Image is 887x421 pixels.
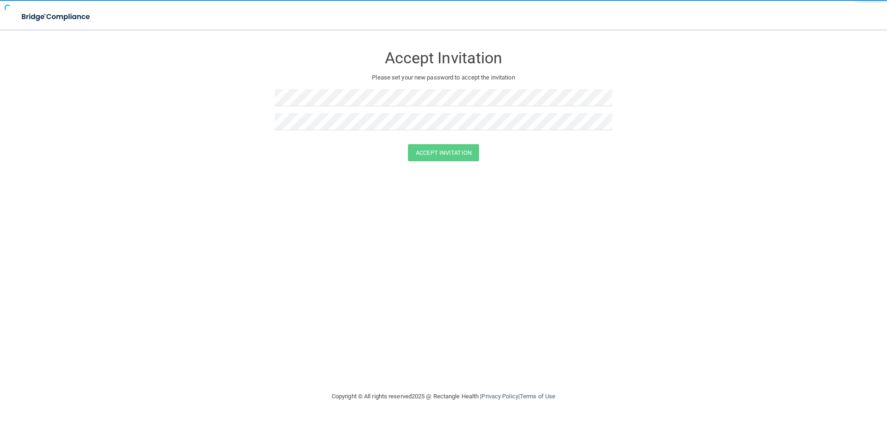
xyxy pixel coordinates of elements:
a: Privacy Policy [481,393,518,400]
div: Copyright © All rights reserved 2025 @ Rectangle Health | | [275,382,612,411]
h3: Accept Invitation [275,49,612,67]
a: Terms of Use [520,393,555,400]
button: Accept Invitation [408,144,479,161]
img: bridge_compliance_login_screen.278c3ca4.svg [14,7,99,26]
p: Please set your new password to accept the invitation [282,72,605,83]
